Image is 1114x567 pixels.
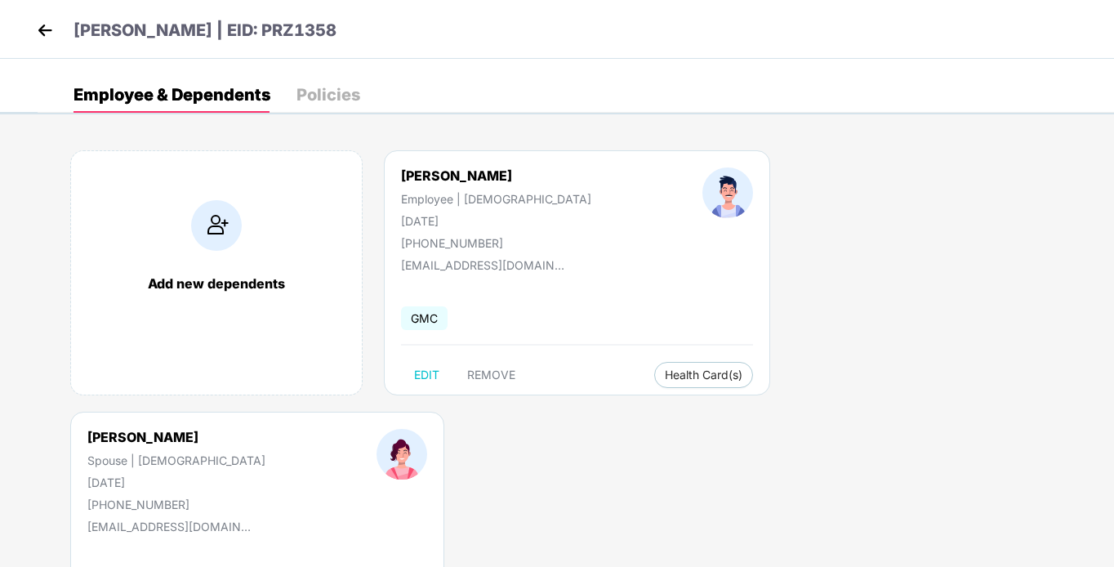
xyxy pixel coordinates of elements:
div: [PHONE_NUMBER] [87,498,265,511]
div: Employee & Dependents [74,87,270,103]
p: [PERSON_NAME] | EID: PRZ1358 [74,18,336,43]
span: EDIT [414,368,439,382]
img: addIcon [191,200,242,251]
img: back [33,18,57,42]
div: [EMAIL_ADDRESS][DOMAIN_NAME] [87,520,251,534]
span: Health Card(s) [665,371,742,379]
button: REMOVE [454,362,528,388]
img: profileImage [377,429,427,480]
div: [PERSON_NAME] [87,429,265,445]
button: Health Card(s) [654,362,753,388]
div: Add new dependents [87,275,345,292]
button: EDIT [401,362,452,388]
div: [PERSON_NAME] [401,167,591,184]
div: [DATE] [87,475,265,489]
div: Spouse | [DEMOGRAPHIC_DATA] [87,453,265,467]
span: REMOVE [467,368,515,382]
div: [PHONE_NUMBER] [401,236,591,250]
div: Employee | [DEMOGRAPHIC_DATA] [401,192,591,206]
div: [EMAIL_ADDRESS][DOMAIN_NAME] [401,258,564,272]
div: Policies [296,87,360,103]
span: GMC [401,306,448,330]
img: profileImage [702,167,753,218]
div: [DATE] [401,214,591,228]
